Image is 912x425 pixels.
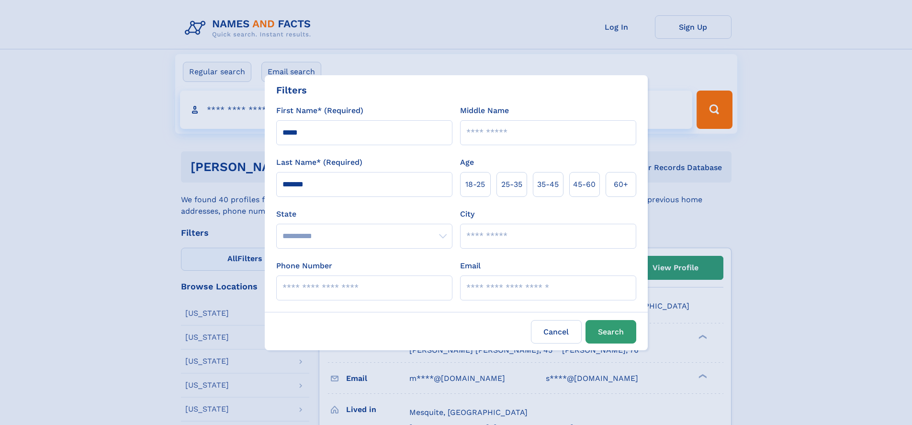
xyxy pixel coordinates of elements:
label: Phone Number [276,260,332,272]
span: 18‑25 [465,179,485,190]
label: State [276,208,452,220]
div: Filters [276,83,307,97]
span: 45‑60 [573,179,596,190]
label: First Name* (Required) [276,105,363,116]
span: 35‑45 [537,179,559,190]
label: City [460,208,474,220]
label: Last Name* (Required) [276,157,362,168]
label: Age [460,157,474,168]
label: Middle Name [460,105,509,116]
label: Cancel [531,320,582,344]
button: Search [585,320,636,344]
label: Email [460,260,481,272]
span: 60+ [614,179,628,190]
span: 25‑35 [501,179,522,190]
